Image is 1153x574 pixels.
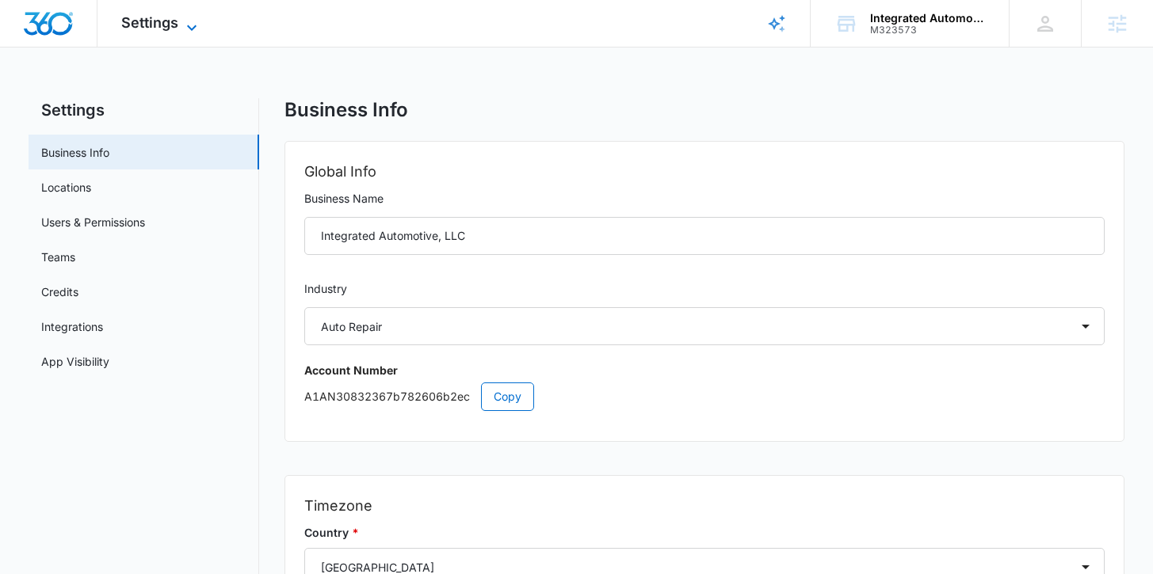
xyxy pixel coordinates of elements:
h1: Business Info [284,98,408,122]
a: Locations [41,179,91,196]
a: Teams [41,249,75,265]
span: Copy [494,388,521,405]
h2: Timezone [304,495,1104,517]
label: Industry [304,280,1104,298]
h2: Settings [29,98,259,122]
button: Copy [481,382,534,411]
span: Settings [121,14,178,31]
a: App Visibility [41,353,109,370]
div: account id [870,25,986,36]
label: Business Name [304,190,1104,207]
a: Integrations [41,318,103,335]
a: Users & Permissions [41,214,145,230]
a: Business Info [41,144,109,161]
label: Country [304,524,1104,542]
h2: Global Info [304,161,1104,183]
p: A1AN30832367b782606b2ec [304,382,1104,411]
div: account name [870,12,986,25]
strong: Account Number [304,363,398,377]
a: Credits [41,283,78,300]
